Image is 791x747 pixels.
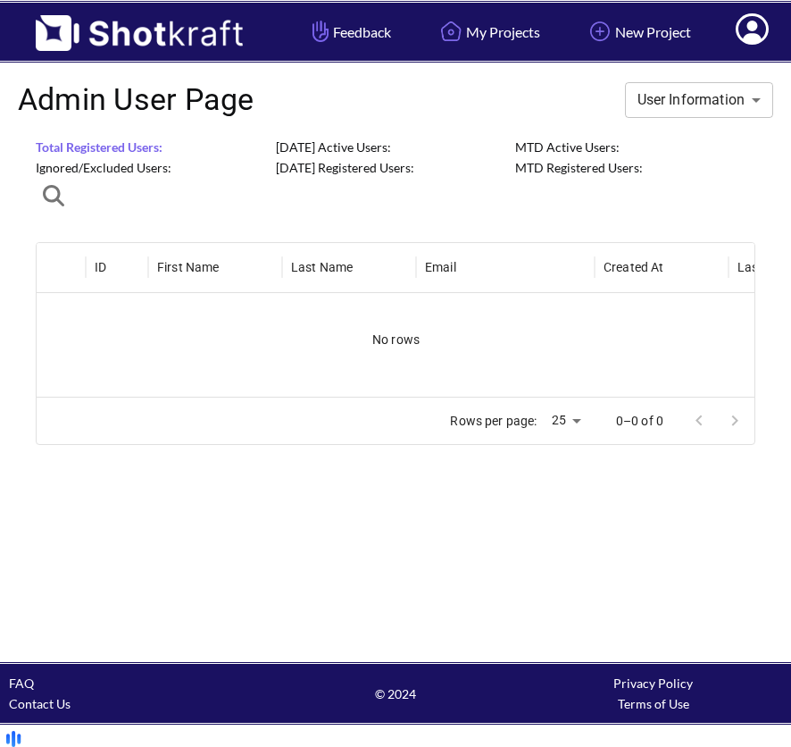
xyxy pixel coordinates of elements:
[604,260,664,274] div: Created At
[9,676,34,691] a: FAQ
[515,160,643,175] span: MTD Registered Users:
[36,139,162,155] span: Total Registered Users:
[422,8,554,55] a: My Projects
[276,139,391,155] span: [DATE] Active Users:
[9,696,71,711] a: Contact Us
[585,16,615,46] img: Add Icon
[18,81,254,119] h4: Admin User Page
[95,260,106,274] div: ID
[425,260,456,274] div: Email
[37,293,755,386] div: No rows
[625,82,773,118] div: User Information
[308,21,391,42] span: Feedback
[36,160,171,175] span: Ignored/Excluded Users:
[515,139,620,155] span: MTD Active Users:
[524,693,782,714] div: Terms of Use
[276,160,414,175] span: [DATE] Registered Users:
[524,673,782,693] div: Privacy Policy
[436,16,466,46] img: Home Icon
[545,407,587,433] div: 25
[291,260,353,274] div: Last Name
[267,684,525,704] span: © 2024
[616,412,663,430] p: 0–0 of 0
[308,16,333,46] img: Hand Icon
[450,412,537,430] p: Rows per page:
[571,8,704,55] a: New Project
[157,260,220,274] div: First Name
